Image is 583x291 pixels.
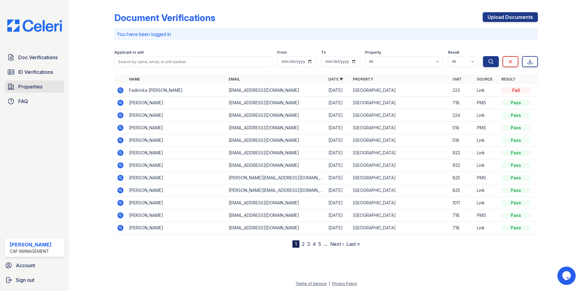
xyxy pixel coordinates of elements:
td: [PERSON_NAME] [127,122,226,134]
td: [DATE] [326,172,350,184]
a: ID Verifications [5,66,64,78]
div: Pass [501,137,531,143]
td: 718 [450,222,474,234]
div: Pass [501,175,531,181]
td: [EMAIL_ADDRESS][DOMAIN_NAME] [226,209,326,222]
img: CE_Logo_Blue-a8612792a0a2168367f1c8372b55b34899dd931a85d93a1a3d3e32e68fde9ad4.png [2,20,67,32]
label: Property [365,50,381,55]
a: Privacy Policy [332,281,357,286]
td: 825 [450,184,474,197]
td: Link [474,197,499,209]
td: [PERSON_NAME] [127,184,226,197]
td: 518 [450,122,474,134]
a: Email [229,77,240,81]
td: Link [474,222,499,234]
td: Link [474,159,499,172]
a: Date ▼ [328,77,343,81]
a: FAQ [5,95,64,107]
div: CAF Management [10,248,52,254]
td: 825 [450,172,474,184]
td: [EMAIL_ADDRESS][DOMAIN_NAME] [226,122,326,134]
span: Sign out [16,276,34,284]
div: Pass [501,225,531,231]
div: Pass [501,162,531,168]
td: Link [474,147,499,159]
td: PMS [474,122,499,134]
a: Result [501,77,516,81]
td: [EMAIL_ADDRESS][DOMAIN_NAME] [226,109,326,122]
label: From [277,50,287,55]
td: [EMAIL_ADDRESS][DOMAIN_NAME] [226,84,326,97]
input: Search by name, email, or unit number [114,56,272,67]
label: Applicant or unit [114,50,144,55]
td: [DATE] [326,122,350,134]
td: 922 [450,147,474,159]
td: [DATE] [326,184,350,197]
div: Pass [501,112,531,118]
td: [DATE] [326,147,350,159]
a: Property [353,77,373,81]
td: [GEOGRAPHIC_DATA] [350,84,450,97]
a: Unit [452,77,462,81]
a: Account [2,259,67,271]
td: [PERSON_NAME] [127,197,226,209]
td: PMS [474,97,499,109]
td: [DATE] [326,159,350,172]
td: [GEOGRAPHIC_DATA] [350,109,450,122]
td: [EMAIL_ADDRESS][DOMAIN_NAME] [226,147,326,159]
td: [DATE] [326,209,350,222]
td: [DATE] [326,222,350,234]
td: [PERSON_NAME] [127,209,226,222]
td: [PERSON_NAME] [127,97,226,109]
td: Fadiricka [PERSON_NAME] [127,84,226,97]
td: [DATE] [326,109,350,122]
td: [PERSON_NAME][EMAIL_ADDRESS][DOMAIN_NAME] [226,184,326,197]
td: [DATE] [326,84,350,97]
a: 3 [307,241,310,247]
a: Last » [346,241,360,247]
td: 518 [450,134,474,147]
span: Account [16,262,35,269]
td: [EMAIL_ADDRESS][DOMAIN_NAME] [226,222,326,234]
div: Fail [501,87,531,93]
td: 1011 [450,197,474,209]
td: [PERSON_NAME] [127,109,226,122]
span: ID Verifications [18,68,53,76]
td: 922 [450,159,474,172]
td: [GEOGRAPHIC_DATA] [350,184,450,197]
div: Pass [501,150,531,156]
td: [GEOGRAPHIC_DATA] [350,172,450,184]
div: [PERSON_NAME] [10,241,52,248]
div: Document Verifications [114,12,215,23]
td: [PERSON_NAME] [127,134,226,147]
td: [GEOGRAPHIC_DATA] [350,159,450,172]
a: 2 [302,241,305,247]
td: [DATE] [326,97,350,109]
td: [DATE] [326,134,350,147]
td: 223 [450,84,474,97]
td: [GEOGRAPHIC_DATA] [350,97,450,109]
td: [EMAIL_ADDRESS][DOMAIN_NAME] [226,97,326,109]
button: Sign out [2,274,67,286]
td: 224 [450,109,474,122]
td: PMS [474,172,499,184]
div: Pass [501,125,531,131]
td: [PERSON_NAME] [127,172,226,184]
span: Doc Verifications [18,54,58,61]
span: FAQ [18,98,28,105]
td: 718 [450,97,474,109]
a: 5 [318,241,321,247]
td: [PERSON_NAME] [127,147,226,159]
td: [GEOGRAPHIC_DATA] [350,147,450,159]
span: … [324,240,328,248]
p: You have been logged in [117,31,535,38]
td: Link [474,84,499,97]
a: Upload Documents [483,12,538,22]
td: [DATE] [326,197,350,209]
a: Next › [330,241,344,247]
td: Link [474,134,499,147]
div: Pass [501,200,531,206]
td: PMS [474,209,499,222]
iframe: chat widget [557,267,577,285]
label: Result [448,50,459,55]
